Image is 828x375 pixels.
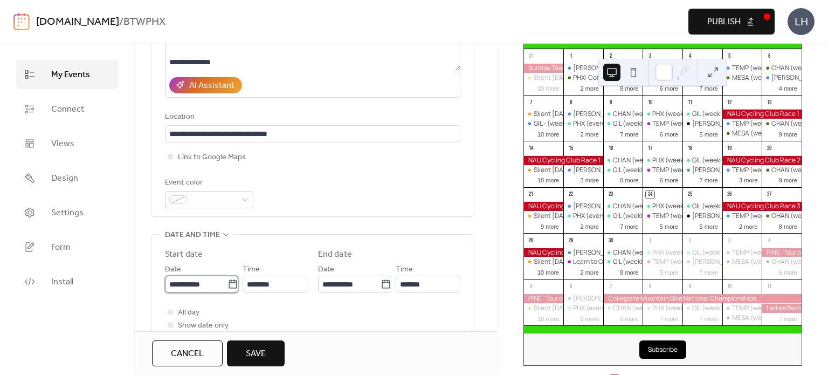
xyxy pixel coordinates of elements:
div: CHAN (weekly): B Group [PERSON_NAME] [613,156,737,165]
a: Form [16,233,118,262]
div: 28 [527,236,535,244]
div: CHAN (weekly): Saturday Circuit [762,166,802,175]
div: 9 [606,98,615,106]
span: Time [243,263,260,276]
div: CHAN (weekly): B Group GAINEY [603,110,643,119]
div: CHAN (weekly): B Group [PERSON_NAME] [613,110,737,119]
div: GIL (weekly): East Valley Short Loop [603,212,643,221]
div: 9 [686,283,694,291]
div: TEMP (weekly): Open Shop [652,119,732,128]
a: Design [16,163,118,193]
b: BTWPHX [123,12,165,32]
div: Silent [DATE] on [GEOGRAPHIC_DATA] - Car Free [534,212,679,221]
div: TEMP (weekly): Open Shop [652,257,732,267]
div: 2 [686,236,694,244]
span: Show date only [178,319,229,332]
div: GIL (weekly): [GEOGRAPHIC_DATA] [692,110,797,119]
img: logo [13,13,30,30]
div: 10 [726,283,734,291]
div: NAU Cycling Club Race 3 [722,202,802,211]
button: 10 more [533,313,563,323]
div: 12 [726,98,734,106]
div: GIL (weekly): [GEOGRAPHIC_DATA] [613,166,718,175]
div: PHX (weekly): The Velo [DATE] Ride [652,110,756,119]
div: GIL (weekly): [GEOGRAPHIC_DATA] [692,248,797,257]
div: PHX (weekly): The Velo [DATE] Ride [652,248,756,257]
div: GIL (weekly): East Valley Short Loop [682,248,722,257]
div: GIL (weekly): East Valley Short Loop [682,110,722,119]
div: 6 [765,52,773,60]
div: TEMP (weekly): The Friday Ride [722,166,762,175]
div: TEMP (weekly): Open Shop [643,166,682,175]
div: PHX (every other Monday): Updown w/t/f [563,304,603,313]
div: PHX (weekly): The Velo Wednesday Ride [643,110,682,119]
div: GIL (weekly): East Valley Short Loop [682,202,722,211]
div: 1 [646,236,654,244]
div: 8 [567,98,575,106]
div: 31 [527,52,535,60]
button: 7 more [655,313,682,323]
div: NAU Cycling Club Race 1 [524,156,603,165]
div: 16 [606,144,615,152]
div: 13 [765,98,773,106]
div: GIL (weekly): [GEOGRAPHIC_DATA] [613,119,718,128]
div: SCOT (weekly): Gainey Thursday [682,212,722,221]
div: Silent [DATE] on [GEOGRAPHIC_DATA] - Car Free [534,166,679,175]
span: Date [165,263,181,276]
div: GIL (weekly): East Valley Short Loop [682,304,722,313]
div: GIL (weekly): East Valley Short Loop [603,119,643,128]
span: Form [51,241,71,254]
span: Connect [51,103,84,116]
button: 4 more [775,83,802,92]
div: 3 [646,52,654,60]
a: [DOMAIN_NAME] [36,12,119,32]
button: 6 more [655,175,682,184]
span: Cancel [171,347,204,360]
button: 6 more [655,83,682,92]
div: End date [318,248,352,261]
button: 9 more [536,221,563,230]
div: GIL (weekly): [GEOGRAPHIC_DATA] [613,212,718,221]
a: Install [16,267,118,296]
div: CHAN (weekly): Saturday Circuit [762,257,802,267]
div: PHX (every other [DATE]): Updown w/t/f [573,119,691,128]
div: 22 [567,190,575,199]
div: NAU Cycling Club Race 1 [722,110,802,119]
div: Sunrise Team Retreat [524,64,564,73]
div: 21 [527,190,535,199]
div: GIL (weekly): East Valley Short Loop [603,257,643,267]
div: 30 [606,236,615,244]
button: Save [227,340,285,366]
div: CHAN (weekly): B Group GAINEY [603,156,643,165]
div: MESA (weekly): Friday Donut & Coffee Ride [722,129,762,138]
div: CHAN (weekly): B Group [PERSON_NAME] [613,304,737,313]
button: 5 more [655,267,682,276]
div: Silent [DATE] on [GEOGRAPHIC_DATA] - Car Free [534,257,679,267]
div: 18 [686,144,694,152]
div: PHX: Coffee Outside Ride [573,73,648,83]
div: Silent Sunday on South Mountain - Car Free [524,73,564,83]
div: 14 [527,144,535,152]
div: GIL (weekly): [GEOGRAPHIC_DATA] [692,156,797,165]
div: 5 [726,52,734,60]
div: SCOT (weekly): Coffee Grindin’ [563,294,603,303]
div: CHAN (weekly): B Group [PERSON_NAME] [613,248,737,257]
div: SCOT (bi monthly): B Group FULL ADERO [682,257,722,267]
div: PHX (weekly): The Velo Wednesday Ride [643,202,682,211]
button: 2 more [576,221,603,230]
div: Start date [165,248,203,261]
div: CHAN (weekly): Saturday Circuit [762,212,802,221]
div: [PERSON_NAME] (weekly): Coffee Grindin’ [573,110,700,119]
span: Settings [51,207,84,220]
div: TEMP (weekly): Open Shop [652,166,732,175]
div: TEMP (weekly): Open Shop [652,212,732,221]
button: Subscribe [639,340,686,359]
div: TEMP (weekly): Open Shop [643,257,682,267]
span: Date and time [165,229,220,242]
div: 20 [765,144,773,152]
div: GIL (weekly): East Valley Short Loop [682,156,722,165]
div: PHX (weekly): The Velo Wednesday Ride [643,248,682,257]
div: 29 [567,236,575,244]
div: TEMP (weekly): The [DATE] Ride [732,248,827,257]
div: CHAN (weekly): B Group GAINEY [603,304,643,313]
